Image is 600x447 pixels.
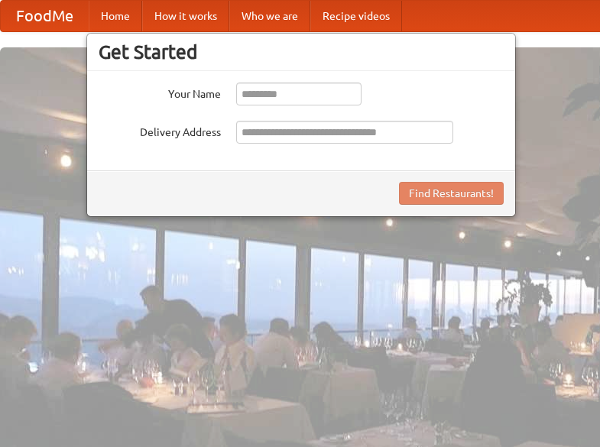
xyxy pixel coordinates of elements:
[310,1,402,31] a: Recipe videos
[99,40,504,63] h3: Get Started
[99,121,221,140] label: Delivery Address
[89,1,142,31] a: Home
[1,1,89,31] a: FoodMe
[229,1,310,31] a: Who we are
[99,83,221,102] label: Your Name
[399,182,504,205] button: Find Restaurants!
[142,1,229,31] a: How it works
